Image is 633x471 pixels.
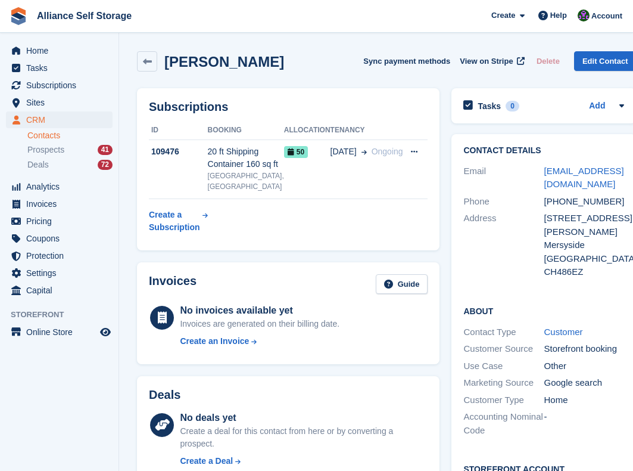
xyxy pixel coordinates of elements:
[463,342,544,356] div: Customer Source
[6,178,113,195] a: menu
[27,144,113,156] a: Prospects 41
[180,303,339,318] div: No invoices available yet
[506,101,519,111] div: 0
[463,360,544,373] div: Use Case
[149,145,208,158] div: 109476
[372,147,403,156] span: Ongoing
[26,178,98,195] span: Analytics
[463,146,624,156] h2: Contact Details
[180,411,428,425] div: No deals yet
[544,252,624,266] div: [GEOGRAPHIC_DATA]
[26,196,98,212] span: Invoices
[26,60,98,76] span: Tasks
[26,213,98,230] span: Pricing
[589,100,605,113] a: Add
[284,146,308,158] span: 50
[6,196,113,212] a: menu
[330,145,357,158] span: [DATE]
[149,100,428,114] h2: Subscriptions
[180,318,339,330] div: Invoices are generated on their billing date.
[149,388,180,402] h2: Deals
[6,230,113,247] a: menu
[98,145,113,155] div: 41
[26,282,98,299] span: Capital
[27,130,113,141] a: Contacts
[98,325,113,339] a: Preview store
[284,121,330,140] th: Allocation
[591,10,622,22] span: Account
[26,265,98,281] span: Settings
[544,195,624,209] div: [PHONE_NUMBER]
[26,94,98,111] span: Sites
[550,10,567,21] span: Help
[26,77,98,94] span: Subscriptions
[463,376,544,390] div: Marketing Source
[6,265,113,281] a: menu
[544,376,624,390] div: Google search
[463,212,544,279] div: Address
[26,42,98,59] span: Home
[544,166,623,190] a: [EMAIL_ADDRESS][DOMAIN_NAME]
[180,455,428,467] a: Create a Deal
[26,247,98,264] span: Protection
[330,121,403,140] th: Tenancy
[544,360,624,373] div: Other
[180,335,339,348] a: Create an Invoice
[544,238,624,252] div: Mersyside
[149,274,197,294] h2: Invoices
[149,121,208,140] th: ID
[6,282,113,299] a: menu
[532,51,565,71] button: Delete
[478,101,501,111] h2: Tasks
[491,10,515,21] span: Create
[26,324,98,340] span: Online Store
[544,327,582,337] a: Customer
[544,212,624,238] div: [STREET_ADDRESS][PERSON_NAME]
[6,247,113,264] a: menu
[455,51,527,71] a: View on Stripe
[164,54,284,70] h2: [PERSON_NAME]
[463,195,544,209] div: Phone
[544,410,624,437] div: -
[27,144,64,156] span: Prospects
[544,342,624,356] div: Storefront booking
[544,393,624,407] div: Home
[363,51,450,71] button: Sync payment methods
[149,204,208,238] a: Create a Subscription
[463,393,544,407] div: Customer Type
[6,324,113,340] a: menu
[6,213,113,230] a: menu
[11,309,119,321] span: Storefront
[10,7,27,25] img: stora-icon-8386f47178a22dfd0bd8f6a31ec36ba5ce8667c1dd55bd0f319d3a0aa187defe.svg
[180,425,428,450] div: Create a deal for this contact from here or by converting a prospect.
[463,165,544,191] div: Email
[578,10,590,21] img: Romilly Norton
[460,55,513,67] span: View on Stripe
[180,335,249,348] div: Create an Invoice
[6,94,113,111] a: menu
[463,410,544,437] div: Accounting Nominal Code
[463,305,624,317] h2: About
[27,159,113,171] a: Deals 72
[6,60,113,76] a: menu
[208,121,284,140] th: Booking
[32,6,136,26] a: Alliance Self Storage
[26,111,98,128] span: CRM
[6,77,113,94] a: menu
[6,42,113,59] a: menu
[180,455,233,467] div: Create a Deal
[208,145,284,171] div: 20 ft Shipping Container 160 sq ft
[544,265,624,279] div: CH486EZ
[6,111,113,128] a: menu
[27,159,49,171] span: Deals
[208,171,284,192] div: [GEOGRAPHIC_DATA], [GEOGRAPHIC_DATA]
[376,274,428,294] a: Guide
[26,230,98,247] span: Coupons
[149,209,200,234] div: Create a Subscription
[98,160,113,170] div: 72
[463,326,544,339] div: Contact Type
